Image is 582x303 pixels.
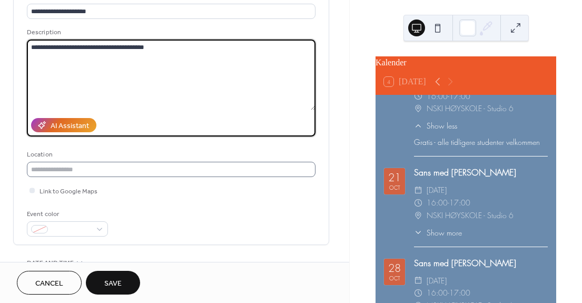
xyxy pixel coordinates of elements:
[414,136,548,148] div: Gratis - alle tidligere studenter velkommen
[449,197,470,209] span: 17:00
[414,102,422,115] div: ​
[427,227,462,238] span: Show more
[27,27,313,38] div: Description
[414,227,422,238] div: ​
[51,121,89,132] div: AI Assistant
[427,197,448,209] span: 16:00
[448,197,449,209] span: -
[414,90,422,103] div: ​
[427,102,514,115] span: NSKI HØYSKOLE - Studio 6
[427,287,448,299] span: 16:00
[104,278,122,289] span: Save
[414,166,548,179] div: Sans med [PERSON_NAME]
[17,271,82,295] button: Cancel
[27,258,74,269] span: Date and time
[35,278,63,289] span: Cancel
[414,197,422,209] div: ​
[448,90,449,103] span: -
[86,271,140,295] button: Save
[414,120,422,131] div: ​
[414,184,422,197] div: ​
[376,56,556,69] div: Kalender
[414,209,422,222] div: ​
[427,90,448,103] span: 16:00
[414,257,548,269] div: Sans med [PERSON_NAME]
[448,287,449,299] span: -
[427,184,447,197] span: [DATE]
[449,287,470,299] span: 17:00
[414,120,457,131] button: ​Show less
[427,120,457,131] span: Show less
[27,149,313,160] div: Location
[27,209,106,220] div: Event color
[427,275,447,287] span: [DATE]
[389,276,400,281] div: Oct
[449,90,470,103] span: 17:00
[427,209,514,222] span: NSKI HØYSKOLE - Studio 6
[31,118,96,132] button: AI Assistant
[389,185,400,190] div: Oct
[40,186,97,197] span: Link to Google Maps
[414,275,422,287] div: ​
[388,263,401,273] div: 28
[414,287,422,299] div: ​
[388,172,401,183] div: 21
[414,227,462,238] button: ​Show more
